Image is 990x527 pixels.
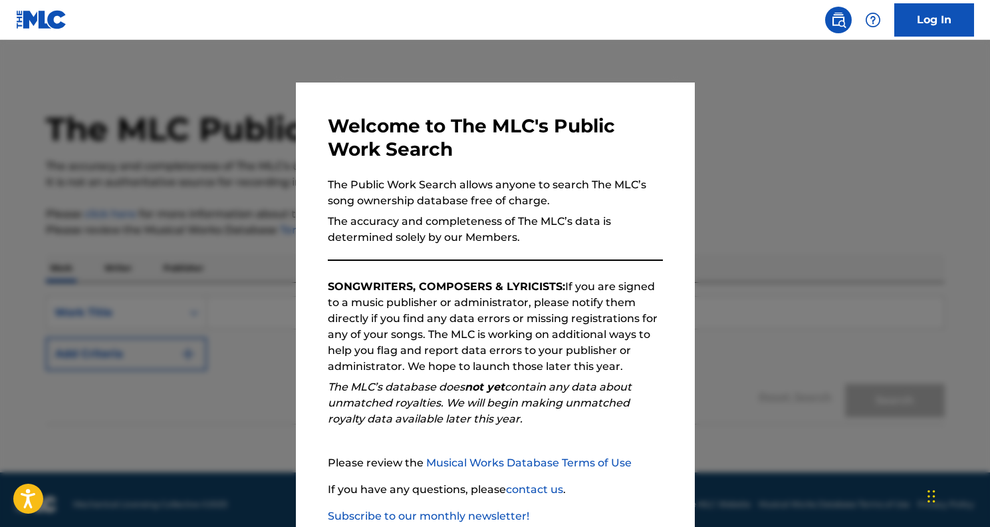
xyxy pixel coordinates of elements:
h3: Welcome to The MLC's Public Work Search [328,114,663,161]
img: help [865,12,881,28]
strong: SONGWRITERS, COMPOSERS & LYRICISTS: [328,280,565,293]
p: The accuracy and completeness of The MLC’s data is determined solely by our Members. [328,214,663,246]
a: contact us [506,483,563,496]
p: Please review the [328,455,663,471]
a: Log In [894,3,974,37]
p: If you are signed to a music publisher or administrator, please notify them directly if you find ... [328,279,663,375]
a: Public Search [825,7,852,33]
iframe: Chat Widget [924,463,990,527]
p: If you have any questions, please . [328,482,663,498]
img: search [830,12,846,28]
div: Drag [928,476,935,516]
em: The MLC’s database does contain any data about unmatched royalties. We will begin making unmatche... [328,381,632,425]
a: Subscribe to our monthly newsletter! [328,510,529,522]
strong: not yet [465,381,505,393]
p: The Public Work Search allows anyone to search The MLC’s song ownership database free of charge. [328,177,663,209]
div: Help [860,7,886,33]
img: MLC Logo [16,10,67,29]
a: Musical Works Database Terms of Use [426,456,632,469]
